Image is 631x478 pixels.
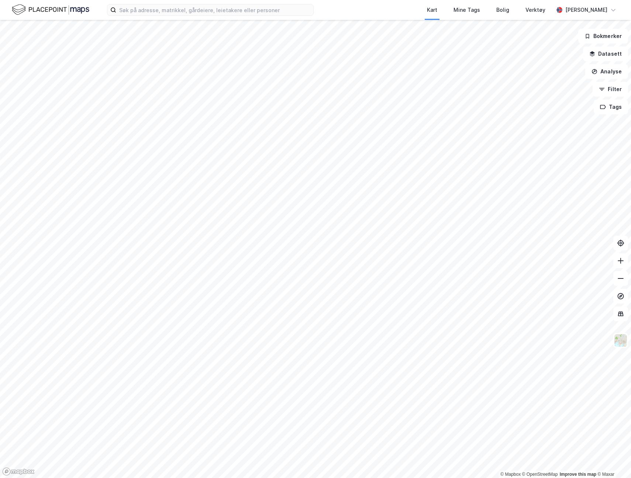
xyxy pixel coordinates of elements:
div: Verktøy [525,6,545,14]
div: Bolig [496,6,509,14]
button: Tags [594,100,628,114]
input: Søk på adresse, matrikkel, gårdeiere, leietakere eller personer [116,4,313,15]
img: logo.f888ab2527a4732fd821a326f86c7f29.svg [12,3,89,16]
a: Improve this map [560,472,596,477]
img: Z [614,333,628,347]
button: Bokmerker [578,29,628,44]
button: Filter [593,82,628,97]
button: Datasett [583,46,628,61]
a: Mapbox homepage [2,467,35,476]
iframe: Chat Widget [594,443,631,478]
div: Kart [427,6,437,14]
button: Analyse [585,64,628,79]
a: Mapbox [500,472,521,477]
div: [PERSON_NAME] [565,6,607,14]
div: Mine Tags [454,6,480,14]
a: OpenStreetMap [522,472,558,477]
